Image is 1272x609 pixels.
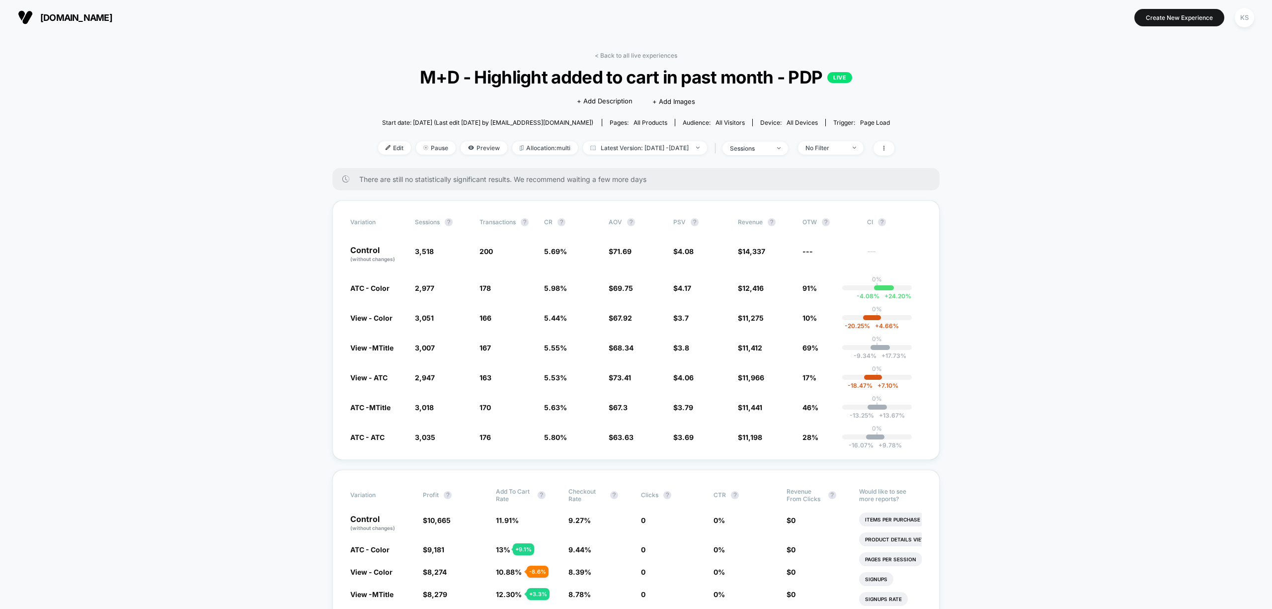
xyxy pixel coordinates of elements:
span: 67.92 [613,314,632,322]
img: Visually logo [18,10,33,25]
span: 8,279 [427,590,447,599]
span: 67.3 [613,403,628,412]
span: $ [609,284,633,292]
span: 3.8 [678,344,689,352]
span: 5.63 % [544,403,567,412]
span: 0 [641,568,645,576]
span: $ [787,545,795,554]
span: PSV [673,218,686,226]
span: 17.73 % [876,352,906,359]
span: Page Load [860,119,890,126]
span: 3,007 [415,344,435,352]
button: ? [444,491,452,499]
span: [DOMAIN_NAME] [40,12,112,23]
span: 3.79 [678,403,693,412]
span: 167 [479,344,491,352]
span: 200 [479,247,493,256]
span: 4.06 [678,373,694,382]
span: 91% [802,284,817,292]
span: 0 [641,545,645,554]
button: ? [663,491,671,499]
button: ? [828,491,836,499]
p: | [876,313,878,320]
span: Transactions [479,218,516,226]
span: ATC -MTitle [350,403,391,412]
p: | [876,283,878,290]
span: $ [609,373,631,382]
span: $ [787,516,795,524]
span: 63.63 [613,433,634,441]
span: 5.53 % [544,373,567,382]
span: 170 [479,403,491,412]
span: 0 % [714,590,725,599]
span: $ [787,590,795,599]
span: $ [673,314,689,322]
span: Profit [423,491,439,499]
span: -16.07 % [849,441,874,449]
span: all devices [787,119,818,126]
span: 13.67 % [874,412,905,419]
button: ? [878,218,886,226]
span: 0 [791,568,795,576]
span: (without changes) [350,525,395,531]
span: $ [787,568,795,576]
button: [DOMAIN_NAME] [15,9,115,25]
span: $ [423,516,451,524]
p: 0% [872,365,882,372]
span: Revenue From Clicks [787,488,823,503]
span: $ [673,433,694,441]
span: Preview [461,141,507,155]
span: 5.80 % [544,433,567,441]
span: 13 % [496,545,510,554]
span: 10% [802,314,817,322]
span: 11,275 [742,314,764,322]
span: + Add Images [652,97,695,105]
span: 12,416 [742,284,764,292]
span: 11,412 [742,344,762,352]
span: 0 % [714,516,725,524]
button: ? [822,218,830,226]
span: $ [609,344,634,352]
div: + 9.1 % [513,543,534,555]
span: 3.7 [678,314,689,322]
img: end [423,145,428,150]
span: 17% [802,373,816,382]
div: - 8.6 % [527,566,549,578]
span: Revenue [738,218,763,226]
p: 0% [872,275,882,283]
p: Control [350,515,413,532]
span: 2,977 [415,284,434,292]
span: -4.08 % [857,292,879,300]
span: View -MTitle [350,590,394,599]
span: -9.34 % [854,352,876,359]
span: --- [802,247,813,256]
span: $ [423,545,444,554]
p: 0% [872,425,882,432]
span: + [881,352,885,359]
span: 8.78 % [568,590,591,599]
span: View - Color [350,314,393,322]
span: AOV [609,218,622,226]
span: Variation [350,488,405,503]
span: 3,035 [415,433,435,441]
p: Would like to see more reports? [859,488,922,503]
span: 9,181 [427,545,444,554]
button: ? [610,491,618,499]
span: 0 % [714,568,725,576]
span: $ [609,403,628,412]
button: ? [521,218,529,226]
img: calendar [590,145,596,150]
span: 10.88 % [496,568,522,576]
div: Audience: [683,119,745,126]
span: $ [423,590,447,599]
span: 28% [802,433,818,441]
span: 12.30 % [496,590,522,599]
span: 14,337 [742,247,765,256]
span: $ [609,247,632,256]
button: ? [691,218,699,226]
span: $ [738,403,762,412]
span: $ [673,344,689,352]
span: $ [738,433,762,441]
span: $ [738,373,764,382]
span: 3.69 [678,433,694,441]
